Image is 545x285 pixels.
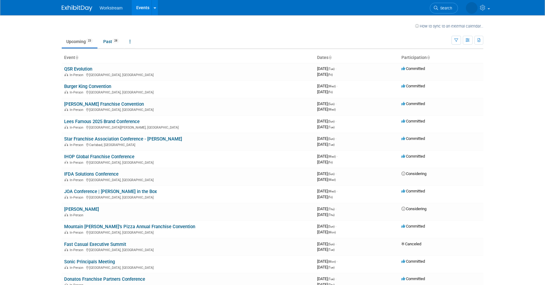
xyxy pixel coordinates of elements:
[317,66,336,71] span: [DATE]
[401,189,425,193] span: Committed
[86,38,93,43] span: 23
[64,206,99,212] a: [PERSON_NAME]
[317,195,333,199] span: [DATE]
[401,84,425,88] span: Committed
[328,73,333,76] span: (Fri)
[64,247,312,252] div: [GEOGRAPHIC_DATA], [GEOGRAPHIC_DATA]
[401,259,425,264] span: Committed
[317,107,336,111] span: [DATE]
[70,143,85,147] span: In-Person
[64,189,157,194] a: JOA Conference | [PERSON_NAME] in the Box
[401,136,425,141] span: Committed
[64,178,68,181] img: In-Person Event
[64,259,115,265] a: Sonic Principals Meeting
[64,230,312,235] div: [GEOGRAPHIC_DATA], [GEOGRAPHIC_DATA]
[317,154,338,159] span: [DATE]
[328,231,336,234] span: (Mon)
[64,154,134,159] a: IHOP Global Franchise Conference
[430,3,458,13] a: Search
[317,247,335,252] span: [DATE]
[64,177,312,182] div: [GEOGRAPHIC_DATA], [GEOGRAPHIC_DATA]
[328,155,336,158] span: (Wed)
[64,126,68,129] img: In-Person Event
[64,142,312,147] div: Carlsbad, [GEOGRAPHIC_DATA]
[62,5,92,11] img: ExhibitDay
[335,66,336,71] span: -
[335,206,336,211] span: -
[335,276,336,281] span: -
[64,195,312,199] div: [GEOGRAPHIC_DATA], [GEOGRAPHIC_DATA]
[401,119,425,123] span: Committed
[64,119,140,124] a: Lees Famous 2025 Brand Conference
[64,276,145,282] a: Donatos Franchise Partners Conference
[70,178,85,182] span: In-Person
[328,126,335,129] span: (Tue)
[64,73,68,76] img: In-Person Event
[317,125,335,129] span: [DATE]
[328,190,336,193] span: (Wed)
[335,101,336,106] span: -
[75,55,78,60] a: Sort by Event Name
[317,224,336,228] span: [DATE]
[328,67,335,71] span: (Tue)
[70,231,85,235] span: In-Person
[64,266,68,269] img: In-Person Event
[64,90,312,94] div: [GEOGRAPHIC_DATA], [GEOGRAPHIC_DATA]
[328,137,335,141] span: (Sun)
[317,206,336,211] span: [DATE]
[70,90,85,94] span: In-Person
[317,101,336,106] span: [DATE]
[328,85,336,88] span: (Wed)
[317,265,335,269] span: [DATE]
[62,53,315,63] th: Event
[64,224,195,229] a: Mountain [PERSON_NAME]’s Pizza Annual Franchise Convention
[328,243,335,246] span: (Sun)
[328,120,335,123] span: (Sun)
[401,224,425,228] span: Committed
[401,171,426,176] span: Considering
[64,125,312,130] div: [GEOGRAPHIC_DATA][PERSON_NAME], [GEOGRAPHIC_DATA]
[315,53,399,63] th: Dates
[415,24,483,28] a: How to sync to an external calendar...
[64,136,182,142] a: Star Franchise Association Conference - [PERSON_NAME]
[317,90,333,94] span: [DATE]
[70,108,85,112] span: In-Person
[70,126,85,130] span: In-Person
[328,213,335,217] span: (Thu)
[64,90,68,93] img: In-Person Event
[438,6,452,10] span: Search
[328,207,335,211] span: (Thu)
[317,259,338,264] span: [DATE]
[112,38,119,43] span: 28
[328,266,335,269] span: (Tue)
[317,84,338,88] span: [DATE]
[427,55,430,60] a: Sort by Participation Type
[401,276,425,281] span: Committed
[64,265,312,270] div: [GEOGRAPHIC_DATA], [GEOGRAPHIC_DATA]
[328,248,335,251] span: (Tue)
[328,161,333,164] span: (Fri)
[70,195,85,199] span: In-Person
[70,248,85,252] span: In-Person
[317,136,336,141] span: [DATE]
[70,213,85,217] span: In-Person
[64,101,144,107] a: [PERSON_NAME] Franchise Convention
[401,206,426,211] span: Considering
[317,242,336,246] span: [DATE]
[401,154,425,159] span: Committed
[317,160,333,164] span: [DATE]
[328,195,333,199] span: (Fri)
[401,66,425,71] span: Committed
[328,225,335,228] span: (Sun)
[328,143,335,146] span: (Tue)
[64,108,68,111] img: In-Person Event
[99,36,124,47] a: Past28
[64,231,68,234] img: In-Person Event
[64,248,68,251] img: In-Person Event
[70,161,85,165] span: In-Person
[317,72,333,77] span: [DATE]
[317,189,338,193] span: [DATE]
[64,72,312,77] div: [GEOGRAPHIC_DATA], [GEOGRAPHIC_DATA]
[328,102,335,106] span: (Sun)
[64,84,111,89] a: Burger King Convention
